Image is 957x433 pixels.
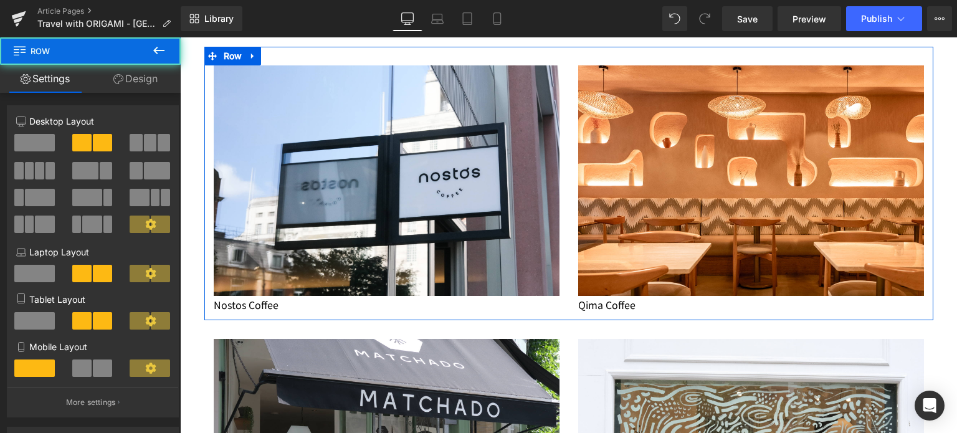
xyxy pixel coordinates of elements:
span: Row [40,9,65,28]
button: More [927,6,952,31]
a: Mobile [482,6,512,31]
a: Preview [778,6,841,31]
p: Laptop Layout [16,245,169,259]
span: Save [737,12,758,26]
a: Expand / Collapse [65,9,81,28]
a: New Library [181,6,242,31]
p: Nostos Coffee [34,259,379,277]
button: Publish [846,6,922,31]
p: Qima Coffee [398,259,744,277]
span: Row [12,37,137,65]
a: Desktop [393,6,422,31]
span: Travel with ORIGAMI - [GEOGRAPHIC_DATA] [37,19,157,29]
span: Publish [861,14,892,24]
button: Redo [692,6,717,31]
p: Tablet Layout [16,293,169,306]
button: More settings [7,388,178,417]
span: Library [204,13,234,24]
a: Laptop [422,6,452,31]
a: Tablet [452,6,482,31]
span: Preview [793,12,826,26]
p: More settings [66,397,116,408]
a: Article Pages [37,6,181,16]
p: Mobile Layout [16,340,169,353]
button: Undo [662,6,687,31]
div: Open Intercom Messenger [915,391,945,421]
p: Desktop Layout [16,115,169,128]
a: Design [90,65,181,93]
